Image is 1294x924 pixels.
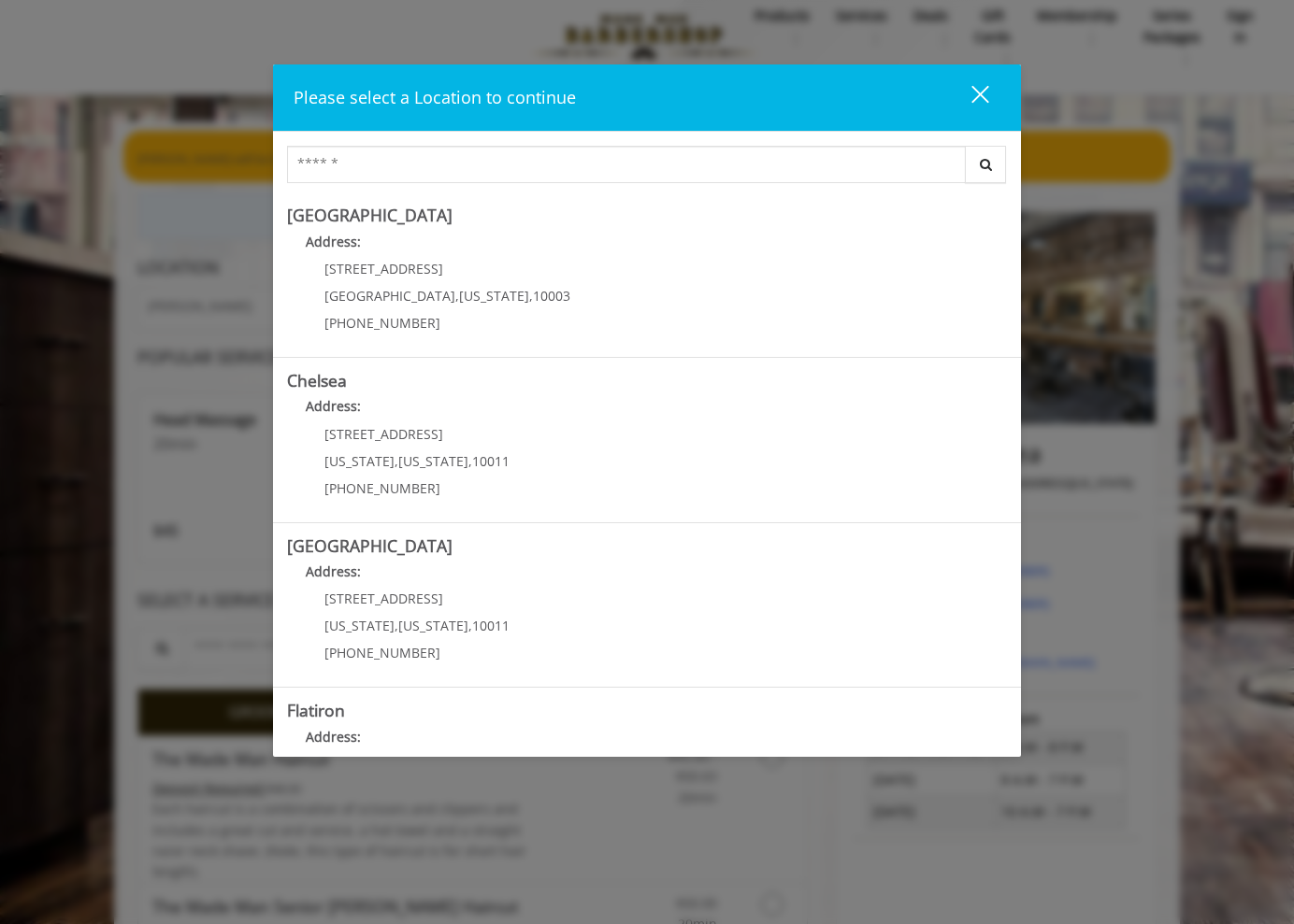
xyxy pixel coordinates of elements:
[287,699,345,721] b: Flatiron
[287,204,453,226] b: [GEOGRAPHIC_DATA]
[472,617,510,634] span: 10011
[937,78,1000,117] button: close dialog
[398,617,468,634] span: [US_STATE]
[459,287,529,305] span: [US_STATE]
[306,562,361,580] b: Address:
[287,534,453,557] b: [GEOGRAPHIC_DATA]
[395,452,398,470] span: ,
[324,644,440,661] span: [PHONE_NUMBER]
[287,146,966,183] input: Search Center
[324,314,440,332] span: [PHONE_NUMBER]
[472,452,510,470] span: 10011
[324,287,455,305] span: [GEOGRAPHIC_DATA]
[287,369,347,391] b: Chelsea
[950,84,987,112] div: close dialog
[294,86,576,108] span: Please select a Location to continue
[324,452,395,470] span: [US_STATE]
[324,617,395,634] span: [US_STATE]
[468,617,472,634] span: ,
[306,233,361,250] b: Address:
[324,260,443,277] span: [STREET_ADDRESS]
[529,287,533,305] span: ,
[287,146,1007,192] div: Center Select
[398,452,468,470] span: [US_STATE]
[455,287,459,305] span: ,
[533,287,570,305] span: 10003
[468,452,472,470] span: ,
[324,425,443,443] span: [STREET_ADDRESS]
[306,728,361,746] b: Address:
[395,617,398,634] span: ,
[975,158,997,171] i: Search button
[324,479,440,497] span: [PHONE_NUMBER]
[306,397,361,415] b: Address:
[324,590,443,607] span: [STREET_ADDRESS]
